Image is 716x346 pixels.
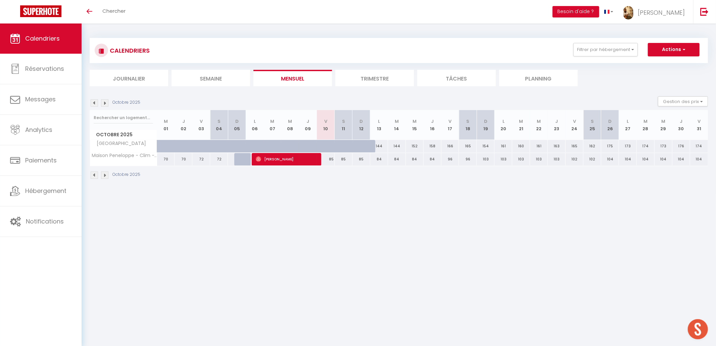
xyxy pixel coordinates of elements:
[406,140,424,152] div: 152
[112,99,140,106] p: Octobre 2025
[441,153,459,165] div: 96
[566,153,583,165] div: 102
[648,43,700,56] button: Actions
[655,153,672,165] div: 104
[417,70,496,86] li: Tâches
[324,118,327,125] abbr: V
[637,110,655,140] th: 28
[352,153,370,165] div: 85
[94,112,153,124] input: Rechercher un logement...
[378,118,380,125] abbr: L
[608,118,612,125] abbr: D
[157,153,175,165] div: 70
[553,6,599,17] button: Besoin d'aide ?
[271,118,275,125] abbr: M
[619,153,637,165] div: 104
[388,140,406,152] div: 144
[102,7,126,14] span: Chercher
[431,118,434,125] abbr: J
[672,153,690,165] div: 104
[583,153,601,165] div: 102
[548,140,566,152] div: 163
[601,153,619,165] div: 104
[583,140,601,152] div: 162
[157,110,175,140] th: 01
[25,64,64,73] span: Réservations
[395,118,399,125] abbr: M
[494,153,512,165] div: 103
[388,110,406,140] th: 14
[406,110,424,140] th: 15
[25,34,60,43] span: Calendriers
[672,140,690,152] div: 176
[218,118,221,125] abbr: S
[573,118,576,125] abbr: V
[264,110,281,140] th: 07
[228,110,246,140] th: 05
[317,110,335,140] th: 10
[512,140,530,152] div: 160
[623,6,633,19] img: ...
[25,156,57,164] span: Paiements
[499,70,578,86] li: Planning
[335,70,414,86] li: Trimestre
[661,118,665,125] abbr: M
[256,153,315,165] span: [PERSON_NAME]
[503,118,505,125] abbr: L
[658,96,708,106] button: Gestion des prix
[360,118,363,125] abbr: D
[530,153,548,165] div: 103
[254,118,256,125] abbr: L
[90,70,168,86] li: Journalier
[424,140,441,152] div: 158
[477,110,494,140] th: 19
[494,110,512,140] th: 20
[108,43,150,58] h3: CALENDRIERS
[530,110,548,140] th: 22
[512,110,530,140] th: 21
[556,118,558,125] abbr: J
[619,110,637,140] th: 27
[91,140,148,147] span: [GEOGRAPHIC_DATA]
[413,118,417,125] abbr: M
[700,7,709,16] img: logout
[424,153,441,165] div: 84
[655,140,672,152] div: 173
[548,153,566,165] div: 103
[494,140,512,152] div: 161
[26,217,64,226] span: Notifications
[459,153,477,165] div: 96
[370,153,388,165] div: 84
[566,140,583,152] div: 165
[164,118,168,125] abbr: M
[281,110,299,140] th: 08
[601,140,619,152] div: 175
[566,110,583,140] th: 24
[441,140,459,152] div: 166
[441,110,459,140] th: 17
[424,110,441,140] th: 16
[698,118,701,125] abbr: V
[192,153,210,165] div: 72
[672,110,690,140] th: 30
[288,118,292,125] abbr: M
[637,140,655,152] div: 174
[637,153,655,165] div: 104
[90,130,157,140] span: Octobre 2025
[530,140,548,152] div: 161
[253,70,332,86] li: Mensuel
[583,110,601,140] th: 25
[317,153,335,165] div: 85
[388,153,406,165] div: 84
[192,110,210,140] th: 03
[342,118,345,125] abbr: S
[172,70,250,86] li: Semaine
[466,118,469,125] abbr: S
[477,140,494,152] div: 154
[537,118,541,125] abbr: M
[210,110,228,140] th: 04
[175,153,192,165] div: 70
[619,140,637,152] div: 173
[627,118,629,125] abbr: L
[235,118,239,125] abbr: D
